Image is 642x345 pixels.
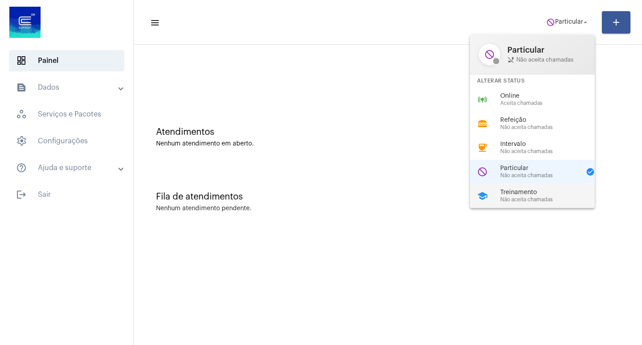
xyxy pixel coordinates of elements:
span: Intervalo [500,141,602,148]
mat-icon: phone_disabled [507,56,514,63]
span: Particular [507,46,586,54]
mat-icon: do_not_disturb [479,44,500,65]
mat-icon: coffee [477,142,488,153]
mat-icon: school [477,191,488,201]
span: Treinamento [500,189,602,196]
span: Não aceita chamadas [500,125,602,130]
span: Não aceita chamadas [500,149,602,154]
div: Alterar Status [470,75,595,87]
span: Não aceita chamadas [507,56,586,63]
span: Online [500,93,602,100]
mat-icon: do_not_disturb [477,166,488,177]
mat-icon: lunch_dining [477,118,488,129]
span: Particular [500,165,580,172]
span: Refeição [500,117,602,124]
span: Aceita chamadas [500,100,602,106]
span: Não aceita chamadas [500,173,580,179]
mat-icon: online_prediction [477,94,488,105]
mat-icon: check_circle [586,167,595,176]
span: Não aceita chamadas [500,197,602,203]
